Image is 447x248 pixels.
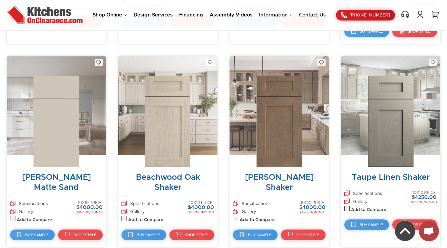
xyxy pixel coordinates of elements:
span: Shop Style [73,233,96,237]
a: Shop Online [93,12,127,17]
div: $4000.00 [299,205,326,211]
img: M42_1.2.jpg [33,76,79,167]
img: HZD_1.1.JPEG [256,76,302,167]
div: Beachwood Oak Shaker [121,172,214,193]
div: $167.00/MONTH [299,211,326,214]
label: Add to Compare [128,217,163,223]
div: [PERSON_NAME] Matte Sand [10,172,103,193]
span: Buy Sample [137,233,160,237]
div: [PERSON_NAME] Shaker [233,172,326,193]
a: Buy Sample [344,26,389,37]
a: Shop Style [58,230,103,240]
a: Buy Sample [10,230,55,240]
label: Add to Compare [17,217,52,223]
a: Gallery [10,209,34,214]
span: Shop Style [408,30,431,33]
span: Shop Style [185,233,208,237]
a: Contact Us [299,12,326,17]
div: $177.00/MONTH [411,201,437,204]
div: $4000.00 [188,205,214,211]
label: Add to Compare [351,207,386,213]
img: Back to top [395,221,415,241]
a: [PHONE_NUMBER] [336,10,395,20]
a: Shop Style [392,219,437,230]
div: 10X10 PRICE [299,201,326,205]
a: Buy Sample [121,230,166,240]
span: Buy Sample [25,233,49,237]
span: Shop Style [408,223,431,227]
div: Open chat [419,221,439,241]
img: Kitchens On Clearance [7,5,83,24]
img: ELS_sample_door_1.1.jpg [368,76,414,167]
span: Buy Sample [248,233,271,237]
img: BDO_1.2.jpg [145,76,190,167]
span: [PHONE_NUMBER] [349,13,390,17]
a: Shop Style [281,230,326,240]
a: Design Services [134,12,173,17]
a: Specifications [233,201,270,208]
a: Gallery [121,209,145,214]
a: Buy Sample [233,230,278,240]
a: Buy Sample [344,219,389,230]
div: $167.00/MONTH [77,211,103,214]
a: Shop Style [169,230,214,240]
div: $167.00/MONTH [188,211,214,214]
a: Gallery [344,199,368,204]
a: Assembly Videos [210,12,253,17]
span: Shop Style [296,233,319,237]
div: 10X10 PRICE [188,201,214,205]
a: Specifications [10,201,48,208]
span: Buy Sample [359,30,383,33]
div: 10X10 PRICE [77,201,103,205]
div: Taupe Linen Shaker [344,172,437,182]
div: $4000.00 [77,205,103,211]
a: Gallery [233,209,256,214]
label: Add to Compare [240,217,275,223]
a: Information [259,12,292,17]
a: Shop Style [392,26,437,37]
span: Buy Sample [359,223,383,227]
a: Specifications [344,191,382,198]
div: $4250.00 [411,195,437,201]
a: Financing [179,12,203,17]
a: Specifications [121,201,159,208]
div: 10X10 PRICE [411,191,437,195]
